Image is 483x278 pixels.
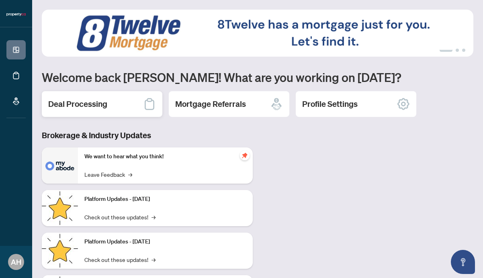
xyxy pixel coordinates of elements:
[42,233,78,269] img: Platform Updates - July 8, 2025
[440,49,452,52] button: 1
[11,256,21,268] span: AH
[84,195,246,204] p: Platform Updates - [DATE]
[42,69,473,85] h1: Welcome back [PERSON_NAME]! What are you working on [DATE]?
[84,255,156,264] a: Check out these updates!→
[84,237,246,246] p: Platform Updates - [DATE]
[128,170,132,179] span: →
[151,255,156,264] span: →
[451,250,475,274] button: Open asap
[42,130,253,141] h3: Brokerage & Industry Updates
[302,98,358,110] h2: Profile Settings
[84,152,246,161] p: We want to hear what you think!
[84,213,156,221] a: Check out these updates!→
[84,170,132,179] a: Leave Feedback→
[42,190,78,226] img: Platform Updates - July 21, 2025
[456,49,459,52] button: 2
[151,213,156,221] span: →
[42,10,473,57] img: Slide 0
[6,12,26,17] img: logo
[462,49,465,52] button: 3
[240,151,250,160] span: pushpin
[42,147,78,184] img: We want to hear what you think!
[175,98,246,110] h2: Mortgage Referrals
[48,98,107,110] h2: Deal Processing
